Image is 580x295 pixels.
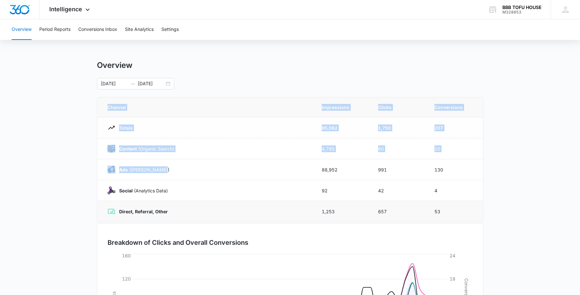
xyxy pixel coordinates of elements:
span: to [130,81,135,86]
span: Channel [108,104,306,111]
td: 53 [427,201,483,222]
strong: Ads [119,167,128,172]
td: 4 [427,180,483,201]
tspan: 120 [122,276,131,281]
tspan: 24 [450,253,455,258]
strong: Direct, Referral, Other [119,209,168,214]
td: 207 [427,117,483,138]
td: 991 [370,159,427,180]
td: 1,253 [314,201,370,222]
span: swap-right [130,81,135,86]
div: account id [502,10,541,14]
p: (Analytics Data) [115,187,168,194]
p: ([PERSON_NAME]) [115,166,169,173]
strong: Social [119,188,133,193]
td: 92 [314,180,370,201]
button: Conversions Inbox [78,19,117,40]
button: Period Reports [39,19,71,40]
p: Totals [115,124,133,131]
h1: Overview [97,60,132,70]
td: 130 [427,159,483,180]
h3: Breakdown of Clicks and Overall Conversions [108,238,248,247]
tspan: 160 [122,253,131,258]
input: Start date [101,80,128,87]
span: Intelligence [49,6,82,13]
span: Conversions [434,104,473,111]
button: Site Analytics [125,19,154,40]
td: 657 [370,201,427,222]
p: (Organic Search) [115,145,174,152]
td: 20 [427,138,483,159]
input: End date [138,80,165,87]
td: 95,082 [314,117,370,138]
img: Social [108,187,115,194]
td: 4,785 [314,138,370,159]
td: 88,952 [314,159,370,180]
span: Clicks [378,104,419,111]
strong: Content [119,146,137,152]
img: Content [108,145,115,152]
td: 1,750 [370,117,427,138]
tspan: 18 [450,276,455,281]
td: 42 [370,180,427,201]
button: Settings [161,19,179,40]
div: account name [502,5,541,10]
span: Impressions [322,104,363,111]
td: 60 [370,138,427,159]
button: Overview [12,19,32,40]
img: Ads [108,166,115,173]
